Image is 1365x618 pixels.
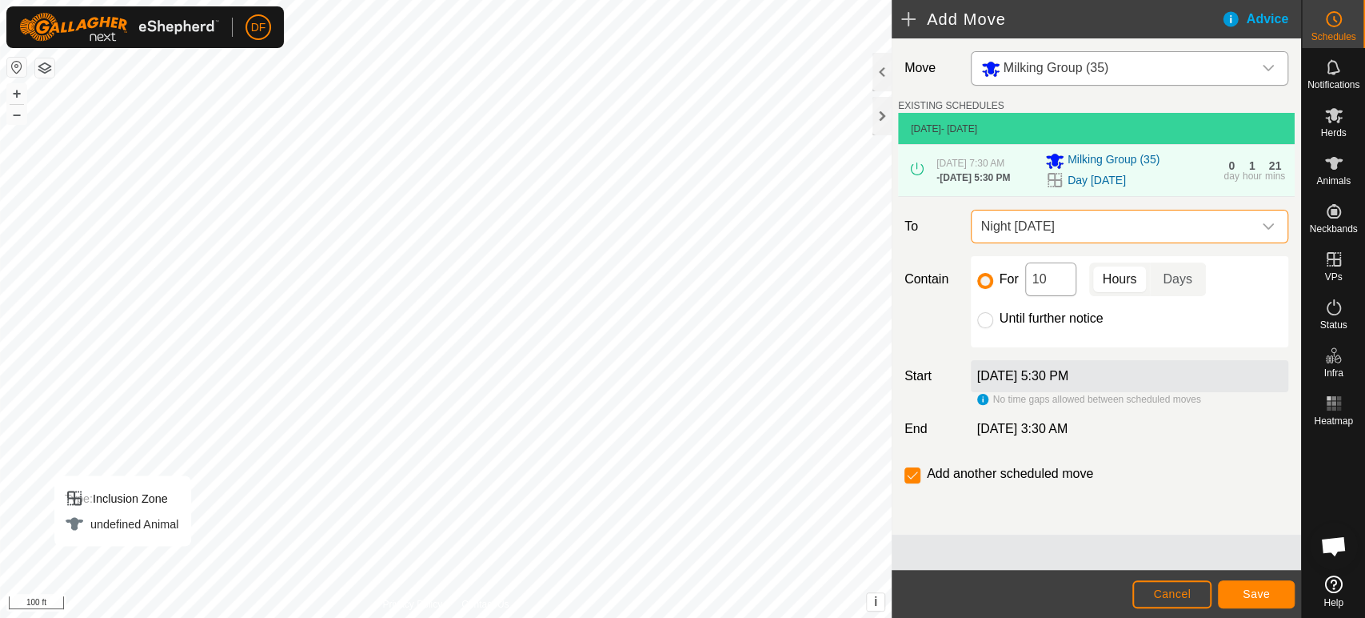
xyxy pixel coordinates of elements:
div: Advice [1221,10,1301,29]
span: No time gaps allowed between scheduled moves [993,394,1201,405]
button: Cancel [1132,580,1211,608]
span: Status [1319,320,1347,330]
div: dropdown trigger [1252,211,1284,243]
span: Hours [1103,270,1137,289]
a: Privacy Policy [382,597,442,612]
div: 0 [1228,160,1235,171]
button: + [7,84,26,103]
div: day [1223,171,1239,181]
span: Notifications [1307,80,1359,90]
a: Help [1302,569,1365,614]
span: Neckbands [1309,224,1357,234]
span: Milking Group (35) [1004,61,1109,74]
label: [DATE] 5:30 PM [977,369,1068,383]
div: mins [1265,171,1285,181]
div: Open chat [1310,522,1358,570]
div: 1 [1249,160,1255,171]
span: Help [1323,598,1343,608]
div: Inclusion Zone [65,488,178,508]
span: Animals [1316,176,1351,186]
div: 21 [1269,160,1282,171]
span: VPs [1324,272,1342,282]
span: Milking Group [975,52,1252,85]
span: DF [251,19,266,36]
label: Until further notice [1000,312,1104,325]
label: For [1000,273,1019,286]
label: Move [898,51,964,86]
span: [DATE] 3:30 AM [977,422,1068,435]
label: Contain [898,270,964,289]
h2: Add Move [901,10,1221,29]
span: Night Sept 21 [975,211,1252,243]
span: Heatmap [1314,416,1353,426]
div: - [936,171,1010,185]
label: EXISTING SCHEDULES [898,98,1004,113]
a: Contact Us [461,597,509,612]
label: To [898,210,964,243]
span: i [874,595,877,608]
button: Save [1218,580,1295,608]
span: Days [1163,270,1191,289]
img: Gallagher Logo [19,13,219,42]
span: Milking Group (35) [1068,151,1159,171]
span: Cancel [1153,588,1191,600]
a: Day [DATE] [1068,172,1126,189]
button: – [7,105,26,124]
span: - [DATE] [941,123,977,134]
span: [DATE] 7:30 AM [936,158,1004,169]
button: Map Layers [35,58,54,78]
span: Herds [1320,128,1346,138]
button: i [867,593,884,611]
label: End [898,419,964,439]
div: hour [1243,171,1262,181]
span: [DATE] [911,123,941,134]
label: Add another scheduled move [927,468,1093,480]
span: Infra [1323,368,1343,378]
span: Save [1243,588,1270,600]
div: dropdown trigger [1252,52,1284,85]
button: Reset Map [7,58,26,77]
span: Schedules [1311,32,1355,42]
div: undefined Animal [65,514,178,533]
span: [DATE] 5:30 PM [940,172,1010,183]
label: Start [898,367,964,386]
